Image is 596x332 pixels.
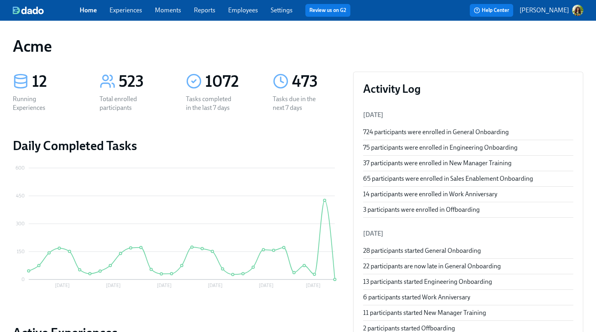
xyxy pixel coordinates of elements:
[13,95,64,112] div: Running Experiences
[55,283,70,288] tspan: [DATE]
[21,277,25,282] tspan: 0
[16,165,25,171] tspan: 600
[363,262,573,271] div: 22 participants are now late in General Onboarding
[520,6,569,15] p: [PERSON_NAME]
[80,6,97,14] a: Home
[32,72,80,92] div: 12
[16,193,25,199] tspan: 450
[208,283,223,288] tspan: [DATE]
[363,205,573,214] div: 3 participants were enrolled in Offboarding
[119,72,167,92] div: 523
[17,249,25,254] tspan: 150
[520,5,583,16] button: [PERSON_NAME]
[186,95,237,112] div: Tasks completed in the last 7 days
[100,95,150,112] div: Total enrolled participants
[572,5,583,16] img: ACg8ocLclD2tQmfIiewwK1zANg5ba6mICO7ZPBc671k9VM_MGIVYfH83=s96-c
[155,6,181,14] a: Moments
[228,6,258,14] a: Employees
[109,6,142,14] a: Experiences
[106,283,121,288] tspan: [DATE]
[306,283,320,288] tspan: [DATE]
[259,283,274,288] tspan: [DATE]
[363,111,383,119] span: [DATE]
[292,72,340,92] div: 473
[363,224,573,243] li: [DATE]
[13,6,44,14] img: dado
[363,143,573,152] div: 75 participants were enrolled in Engineering Onboarding
[309,6,346,14] a: Review us on G2
[363,174,573,183] div: 65 participants were enrolled in Sales Enablement Onboarding
[363,293,573,302] div: 6 participants started Work Anniversary
[273,95,324,112] div: Tasks due in the next 7 days
[363,277,573,286] div: 13 participants started Engineering Onboarding
[157,283,172,288] tspan: [DATE]
[363,128,573,137] div: 724 participants were enrolled in General Onboarding
[363,82,573,96] h3: Activity Log
[363,309,573,317] div: 11 participants started New Manager Training
[363,159,573,168] div: 37 participants were enrolled in New Manager Training
[271,6,293,14] a: Settings
[474,6,509,14] span: Help Center
[13,6,80,14] a: dado
[305,4,350,17] button: Review us on G2
[13,138,340,154] h2: Daily Completed Tasks
[205,72,254,92] div: 1072
[194,6,215,14] a: Reports
[470,4,513,17] button: Help Center
[16,221,25,227] tspan: 300
[363,190,573,199] div: 14 participants were enrolled in Work Anniversary
[13,37,52,56] h1: Acme
[363,246,573,255] div: 28 participants started General Onboarding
